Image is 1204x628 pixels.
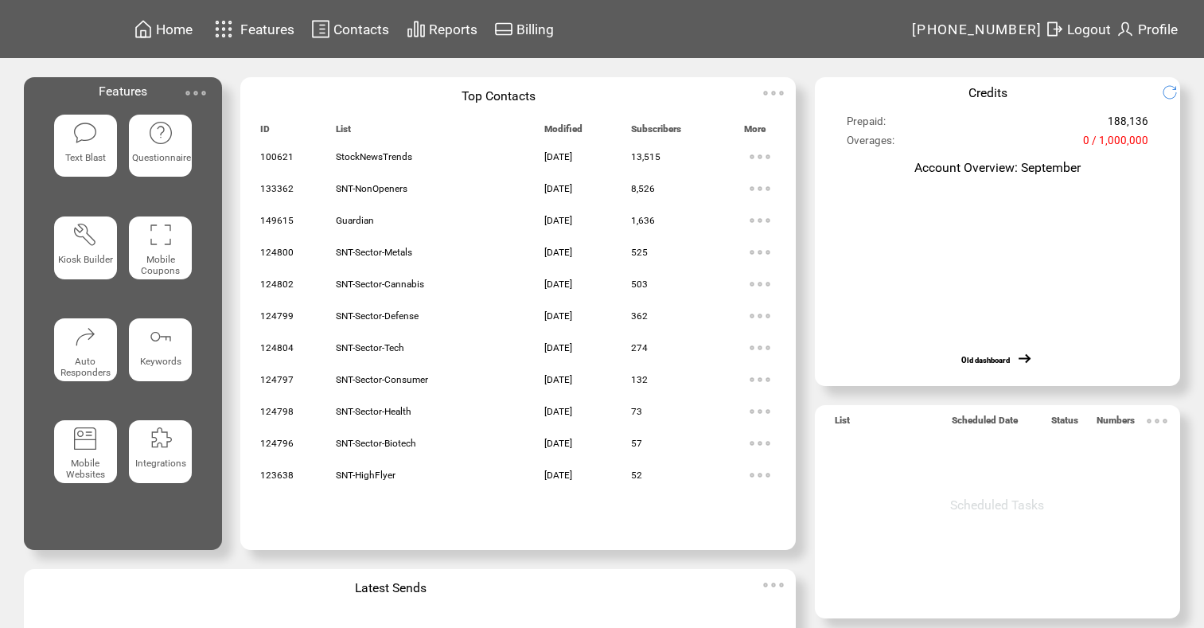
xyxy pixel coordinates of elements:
[260,310,294,322] span: 124799
[429,21,477,37] span: Reports
[744,205,776,236] img: ellypsis.svg
[54,318,117,408] a: Auto Responders
[333,21,389,37] span: Contacts
[744,268,776,300] img: ellypsis.svg
[631,470,642,481] span: 52
[744,123,766,142] span: More
[208,14,298,45] a: Features
[129,216,192,306] a: Mobile Coupons
[744,396,776,427] img: ellypsis.svg
[758,77,789,109] img: ellypsis.svg
[72,426,98,451] img: mobile-websites.svg
[148,426,173,451] img: integrations.svg
[1108,115,1148,135] span: 188,136
[336,247,412,258] span: SNT-Sector-Metals
[260,247,294,258] span: 124800
[544,342,572,353] span: [DATE]
[544,123,583,142] span: Modified
[952,415,1018,433] span: Scheduled Date
[311,19,330,39] img: contacts.svg
[260,279,294,290] span: 124802
[260,151,294,162] span: 100621
[336,374,428,385] span: SNT-Sector-Consumer
[544,374,572,385] span: [DATE]
[54,216,117,306] a: Kiosk Builder
[260,406,294,417] span: 124798
[99,84,147,99] span: Features
[210,16,238,42] img: features.svg
[180,77,212,109] img: ellypsis.svg
[544,151,572,162] span: [DATE]
[240,21,294,37] span: Features
[544,310,572,322] span: [DATE]
[148,324,173,349] img: keywords.svg
[355,580,427,595] span: Latest Sends
[912,21,1042,37] span: [PHONE_NUMBER]
[835,415,850,433] span: List
[631,215,655,226] span: 1,636
[60,356,111,378] span: Auto Responders
[914,160,1081,175] span: Account Overview: September
[758,569,789,601] img: ellypsis.svg
[1141,405,1173,437] img: ellypsis.svg
[847,135,894,154] span: Overages:
[66,458,105,480] span: Mobile Websites
[494,19,513,39] img: creidtcard.svg
[131,17,195,41] a: Home
[847,115,886,135] span: Prepaid:
[156,21,193,37] span: Home
[260,342,294,353] span: 124804
[309,17,392,41] a: Contacts
[140,356,181,367] span: Keywords
[544,470,572,481] span: [DATE]
[744,141,776,173] img: ellypsis.svg
[516,21,554,37] span: Billing
[260,438,294,449] span: 124796
[148,222,173,248] img: coupons.svg
[744,364,776,396] img: ellypsis.svg
[260,183,294,194] span: 133362
[1162,84,1190,100] img: refresh.png
[336,406,411,417] span: SNT-Sector-Health
[1051,415,1078,433] span: Status
[54,115,117,204] a: Text Blast
[1083,135,1148,154] span: 0 / 1,000,000
[65,152,106,163] span: Text Blast
[744,173,776,205] img: ellypsis.svg
[1045,19,1064,39] img: exit.svg
[72,120,98,146] img: text-blast.svg
[631,310,648,322] span: 362
[260,470,294,481] span: 123638
[336,215,374,226] span: Guardian
[72,324,98,349] img: auto-responders.svg
[336,279,424,290] span: SNT-Sector-Cannabis
[336,123,351,142] span: List
[631,279,648,290] span: 503
[54,420,117,509] a: Mobile Websites
[631,342,648,353] span: 274
[129,318,192,408] a: Keywords
[544,247,572,258] span: [DATE]
[336,342,404,353] span: SNT-Sector-Tech
[129,420,192,509] a: Integrations
[404,17,480,41] a: Reports
[544,183,572,194] span: [DATE]
[744,300,776,332] img: ellypsis.svg
[1116,19,1135,39] img: profile.svg
[260,215,294,226] span: 149615
[135,458,186,469] span: Integrations
[132,152,191,163] span: Questionnaire
[744,427,776,459] img: ellypsis.svg
[961,356,1010,365] a: Old dashboard
[1113,17,1180,41] a: Profile
[134,19,153,39] img: home.svg
[544,279,572,290] span: [DATE]
[260,374,294,385] span: 124797
[1067,21,1111,37] span: Logout
[631,123,681,142] span: Subscribers
[492,17,556,41] a: Billing
[407,19,426,39] img: chart.svg
[544,438,572,449] span: [DATE]
[148,120,173,146] img: questionnaire.svg
[631,374,648,385] span: 132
